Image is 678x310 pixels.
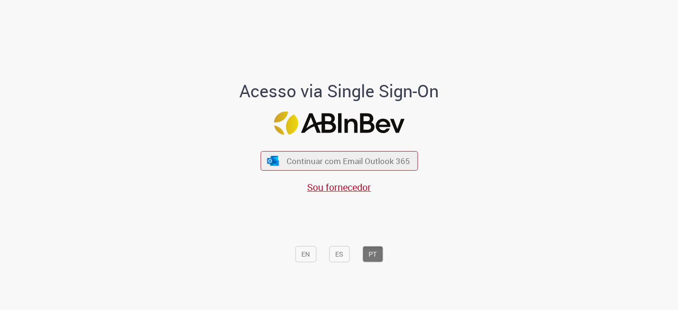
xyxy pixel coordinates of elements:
button: ES [329,246,349,262]
button: ícone Azure/Microsoft 360 Continuar com Email Outlook 365 [260,151,418,171]
a: Sou fornecedor [307,181,371,194]
img: ícone Azure/Microsoft 360 [267,156,280,166]
button: PT [362,246,383,262]
h1: Acesso via Single Sign-On [207,81,472,100]
img: Logo ABInBev [274,112,404,135]
button: EN [295,246,316,262]
span: Continuar com Email Outlook 365 [287,155,410,166]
